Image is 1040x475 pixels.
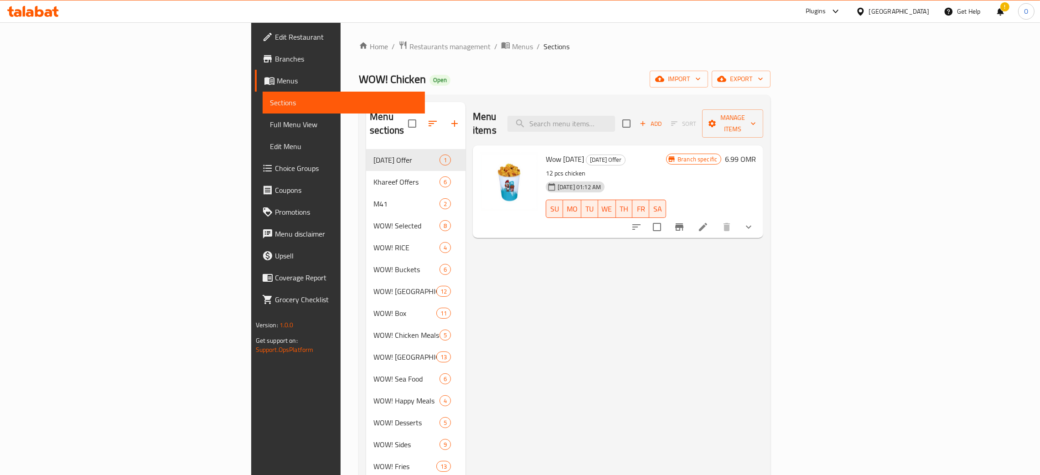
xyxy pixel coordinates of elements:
span: Upsell [275,250,418,261]
div: WOW! Desserts5 [366,412,466,434]
button: Add section [444,113,466,134]
a: Choice Groups [255,157,425,179]
span: 1.0.0 [279,319,294,331]
span: Sections [543,41,569,52]
button: sort-choices [626,216,647,238]
span: 6 [440,265,450,274]
span: WOW! Chicken Meals [373,330,440,341]
span: Coverage Report [275,272,418,283]
span: 6 [440,375,450,383]
span: WOW! Happy Meals [373,395,440,406]
span: 9 [440,440,450,449]
svg: Show Choices [743,222,754,232]
span: 8 [440,222,450,230]
a: Coupons [255,179,425,201]
div: items [440,242,451,253]
button: MO [563,200,581,218]
a: Support.OpsPlatform [256,344,314,356]
div: items [440,220,451,231]
button: Branch-specific-item [668,216,690,238]
span: 2 [440,200,450,208]
div: items [440,439,451,450]
a: Sections [263,92,425,114]
span: TU [585,202,595,216]
button: TU [581,200,598,218]
span: WOW! Sides [373,439,440,450]
a: Menus [501,41,533,52]
span: Coupons [275,185,418,196]
div: WOW! Selected [373,220,440,231]
div: items [440,417,451,428]
button: SU [546,200,563,218]
span: Edit Restaurant [275,31,418,42]
span: Select section [617,114,636,133]
span: Restaurants management [409,41,491,52]
span: Menus [277,75,418,86]
div: WOW! [GEOGRAPHIC_DATA]13 [366,346,466,368]
span: WE [602,202,612,216]
span: 13 [437,462,450,471]
button: FR [632,200,649,218]
div: M41 [373,198,440,209]
button: SA [649,200,666,218]
span: Add item [636,117,665,131]
button: Manage items [702,109,763,138]
a: Grocery Checklist [255,289,425,310]
p: 12 pcs chicken [546,168,666,179]
span: Grocery Checklist [275,294,418,305]
span: Add [638,119,663,129]
span: [DATE] Offer [586,155,625,165]
button: import [650,71,708,88]
span: Select section first [665,117,702,131]
div: items [440,176,451,187]
span: WOW! [GEOGRAPHIC_DATA] [373,351,436,362]
span: Open [429,76,450,84]
span: WOW! Buckets [373,264,440,275]
span: export [719,73,763,85]
img: Wow Monday [480,153,538,211]
span: WOW! Desserts [373,417,440,428]
nav: breadcrumb [359,41,771,52]
span: SU [550,202,559,216]
li: / [537,41,540,52]
a: Branches [255,48,425,70]
div: items [440,330,451,341]
div: WOW! Selected8 [366,215,466,237]
span: [DATE] 01:12 AM [554,183,605,191]
span: Menu disclaimer [275,228,418,239]
div: Plugins [806,6,826,17]
span: 6 [440,178,450,186]
div: M412 [366,193,466,215]
span: Full Menu View [270,119,418,130]
div: items [440,373,451,384]
span: Khareef Offers [373,176,440,187]
div: items [440,198,451,209]
span: WOW! Box [373,308,436,319]
a: Coverage Report [255,267,425,289]
div: items [436,286,451,297]
a: Restaurants management [398,41,491,52]
span: 1 [440,156,450,165]
div: WOW! Chicken Meals5 [366,324,466,346]
div: Today Offer [373,155,440,165]
span: WOW! Sea Food [373,373,440,384]
span: 5 [440,331,450,340]
div: WOW! Combo [373,286,436,297]
a: Promotions [255,201,425,223]
div: items [436,461,451,472]
div: WOW! Sandwiches [373,351,436,362]
div: WOW! Sea Food6 [366,368,466,390]
div: WOW! [GEOGRAPHIC_DATA]12 [366,280,466,302]
div: items [440,155,451,165]
div: WOW! Buckets6 [366,258,466,280]
span: Branch specific [674,155,721,164]
a: Edit Menu [263,135,425,157]
div: Open [429,75,450,86]
span: WOW! Fries [373,461,436,472]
